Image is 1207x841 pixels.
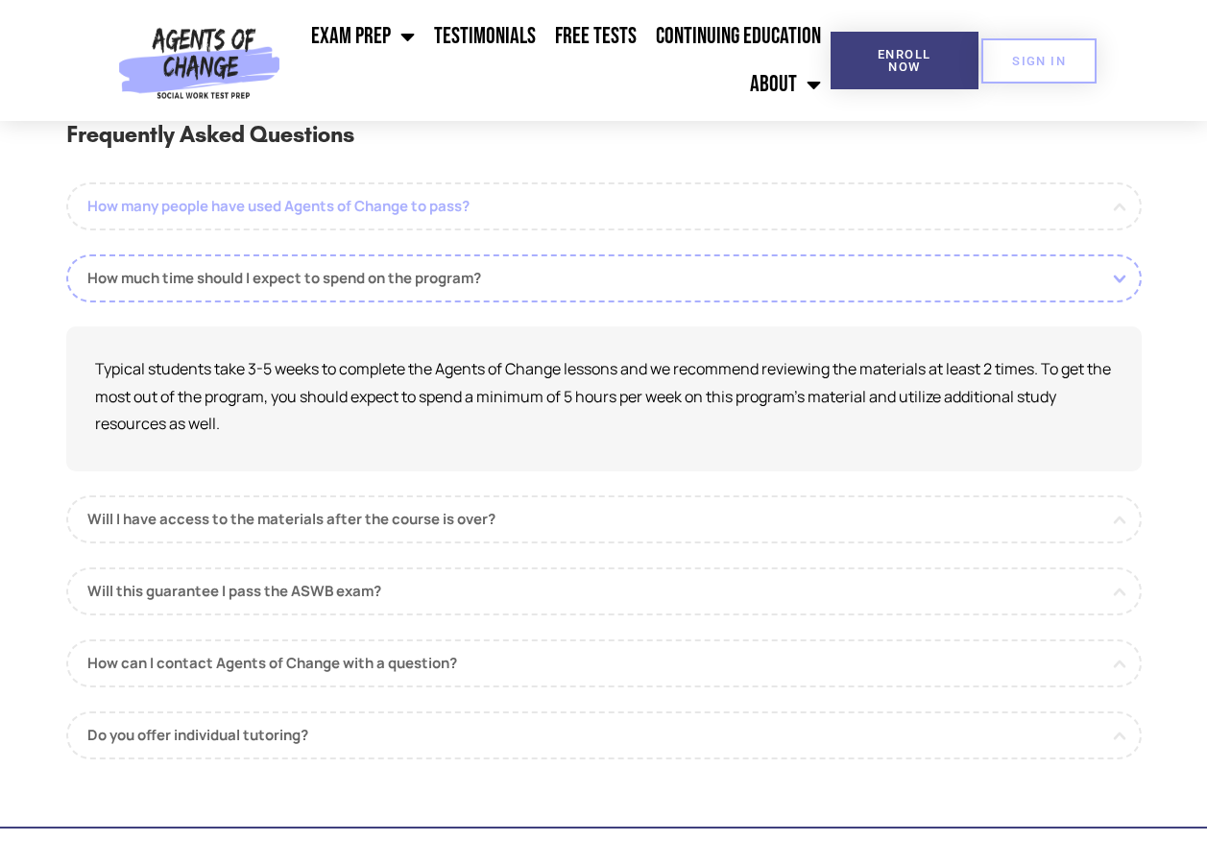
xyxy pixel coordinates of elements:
[1012,55,1066,67] span: SIGN IN
[288,12,831,108] nav: Menu
[646,12,831,60] a: Continuing Education
[66,254,1142,302] a: How much time should I expect to spend on the program?
[424,12,545,60] a: Testimonials
[66,567,1142,615] a: Will this guarantee I pass the ASWB exam?
[302,12,424,60] a: Exam Prep
[95,355,1113,438] p: Typical students take 3-5 weeks to complete the Agents of Change lessons and we recommend reviewi...
[831,32,978,89] a: Enroll Now
[981,38,1097,84] a: SIGN IN
[861,48,948,73] span: Enroll Now
[740,60,831,108] a: About
[66,711,1142,759] a: Do you offer individual tutoring?
[66,639,1142,687] a: How can I contact Agents of Change with a question?
[545,12,646,60] a: Free Tests
[66,182,1142,230] a: How many people have used Agents of Change to pass?
[66,495,1142,543] a: Will I have access to the materials after the course is over?
[66,116,1142,172] h3: Frequently Asked Questions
